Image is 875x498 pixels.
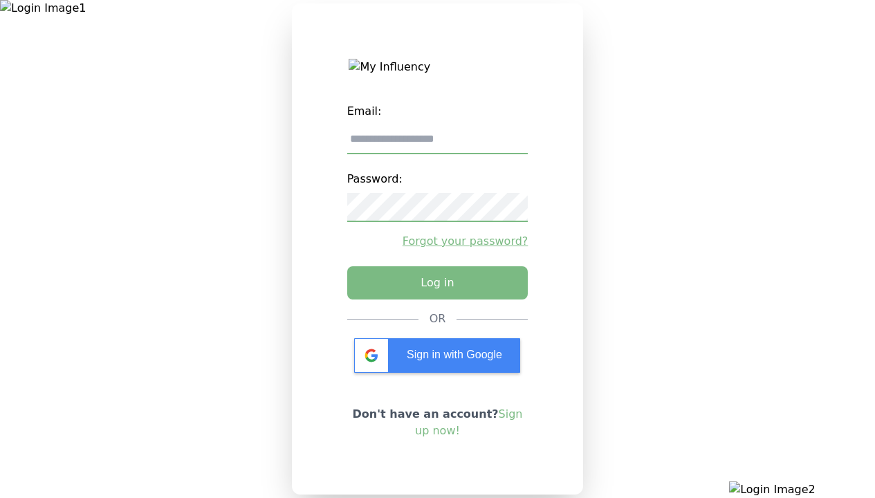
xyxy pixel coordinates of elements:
[347,406,528,439] p: Don't have an account?
[347,266,528,299] button: Log in
[354,338,520,373] div: Sign in with Google
[347,165,528,193] label: Password:
[729,481,875,498] img: Login Image2
[349,59,526,75] img: My Influency
[347,233,528,250] a: Forgot your password?
[407,349,502,360] span: Sign in with Google
[347,98,528,125] label: Email:
[430,311,446,327] div: OR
